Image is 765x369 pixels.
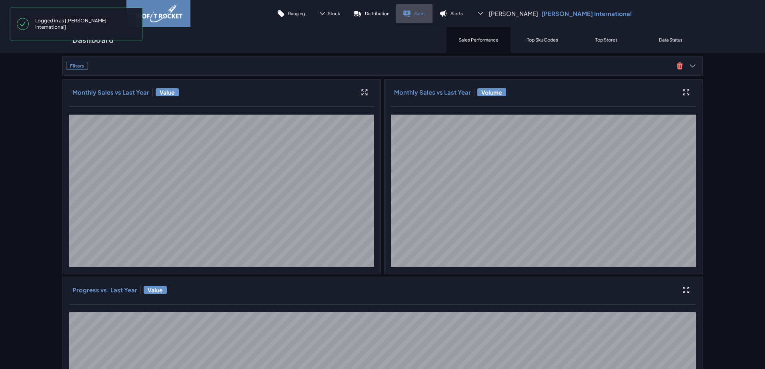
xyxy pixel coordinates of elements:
[541,10,632,18] p: [PERSON_NAME] International
[156,88,179,96] span: Value
[659,37,683,43] p: Data Status
[134,5,182,22] img: image
[394,88,471,96] h3: Monthly Sales vs Last Year
[72,88,149,96] h3: Monthly Sales vs Last Year
[451,10,463,16] p: Alerts
[459,37,499,43] p: Sales Performance
[72,286,137,294] h3: Progress vs. Last Year
[477,88,506,96] span: Volume
[288,10,305,16] p: Ranging
[527,37,558,43] p: Top Sku Codes
[66,62,88,70] h3: Filters
[396,4,433,23] a: Sales
[347,4,396,23] a: Distribution
[29,14,136,34] span: Logged in as [[PERSON_NAME] International]
[144,286,167,294] span: Value
[595,37,618,43] p: Top Stores
[328,10,340,16] span: Stock
[365,10,389,16] p: Distribution
[270,4,312,23] a: Ranging
[489,10,538,18] span: [PERSON_NAME]
[414,10,426,16] p: Sales
[433,4,470,23] a: Alerts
